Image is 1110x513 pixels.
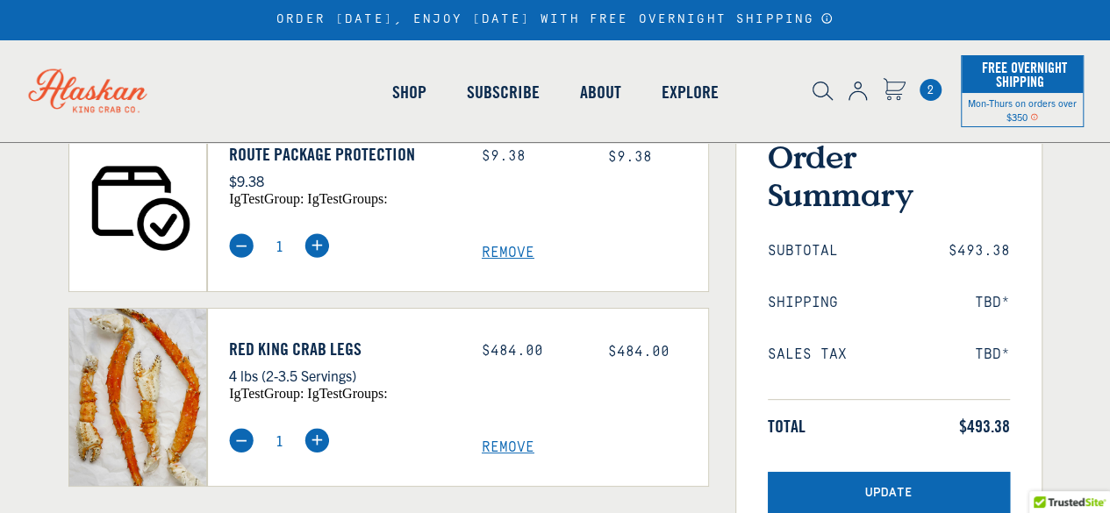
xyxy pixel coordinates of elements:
span: Total [768,416,806,437]
div: $9.38 [482,148,582,165]
a: Remove [482,439,708,456]
a: Announcement Bar Modal [820,12,834,25]
span: Shipping Notice Icon [1030,110,1038,123]
img: plus [304,428,329,452]
span: Shipping [768,295,838,311]
span: igTestGroup: [229,386,304,401]
div: ORDER [DATE], ENJOY [DATE] WITH FREE OVERNIGHT SHIPPING [276,12,834,27]
span: $493.38 [949,243,1010,260]
span: igTestGroups: [307,386,387,401]
h3: Order Summary [768,138,1010,213]
a: Remove [482,245,708,261]
span: igTestGroups: [307,191,387,206]
div: $484.00 [482,343,582,360]
a: Route Package Protection [229,144,455,165]
img: Route Package Protection - $9.38 [69,114,207,291]
img: account [849,82,867,101]
span: $9.38 [608,149,652,165]
a: About [559,42,641,142]
span: Mon-Thurs on orders over $350 [968,96,1077,123]
span: $484.00 [608,344,670,360]
a: Cart [883,78,906,103]
img: minus [229,428,254,452]
span: Subtotal [768,243,838,260]
span: Update [865,486,913,501]
p: 4 lbs (2-3.5 Servings) [229,364,455,387]
a: Explore [641,42,738,142]
span: igTestGroup: [229,191,304,206]
img: Red King Crab Legs - 4 lbs (2-3.5 Servings) [69,309,207,486]
img: minus [229,233,254,258]
img: search [813,82,833,101]
span: 2 [920,79,942,101]
span: Free Overnight Shipping [978,54,1067,95]
img: plus [304,233,329,258]
span: Sales Tax [768,346,847,363]
a: Shop [371,42,446,142]
span: $493.38 [959,416,1010,437]
a: Subscribe [446,42,559,142]
img: Alaskan King Crab Co. logo [9,49,167,132]
a: Cart [920,79,942,101]
p: $9.38 [229,169,455,192]
a: Red King Crab Legs [229,338,455,360]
